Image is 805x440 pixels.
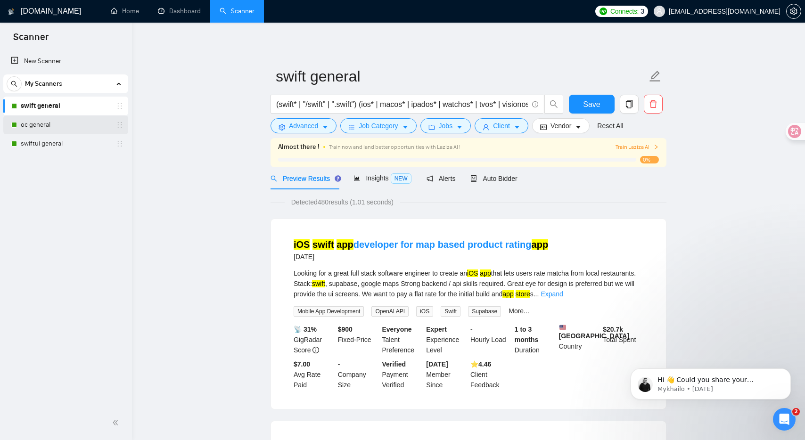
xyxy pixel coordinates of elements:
[603,326,623,333] b: $ 20.7k
[322,123,329,130] span: caret-down
[541,290,563,298] a: Expand
[7,76,22,91] button: search
[424,324,468,355] div: Experience Level
[41,27,156,73] span: Hi 👋 Could you share your GigRadar experience with us real quick? It will help us so much to deli...
[380,324,425,355] div: Talent Preference
[116,140,123,147] span: holder
[532,239,549,250] mark: app
[428,123,435,130] span: folder
[480,269,491,277] mark: app
[382,360,406,368] b: Verified
[294,268,643,299] div: Looking for a great full stack software engineer to create an that lets users rate matcha from lo...
[513,324,557,355] div: Duration
[427,175,433,182] span: notification
[338,360,340,368] b: -
[334,174,342,183] div: Tooltip anchor
[509,307,529,315] a: More...
[468,359,513,390] div: Client Feedback
[441,306,460,317] span: Swift
[597,121,623,131] a: Reset All
[575,123,582,130] span: caret-down
[21,134,110,153] a: swiftui general
[294,306,364,317] span: Mobile App Development
[545,100,563,108] span: search
[583,98,600,110] span: Save
[289,121,318,131] span: Advanced
[116,102,123,110] span: holder
[112,418,122,427] span: double-left
[616,349,805,415] iframe: Intercom notifications message
[371,306,409,317] span: OpenAI API
[786,4,801,19] button: setting
[6,30,56,50] span: Scanner
[644,95,663,114] button: delete
[600,8,607,15] img: upwork-logo.png
[640,156,659,163] span: 0%
[641,6,644,16] span: 3
[532,118,590,133] button: idcardVendorcaret-down
[416,306,433,317] span: iOS
[424,359,468,390] div: Member Since
[540,123,547,130] span: idcard
[620,95,639,114] button: copy
[569,95,615,114] button: Save
[483,123,489,130] span: user
[420,118,471,133] button: folderJobscaret-down
[470,360,491,368] b: ⭐️ 4.46
[41,36,163,45] p: Message from Mykhailo, sent 113w ago
[294,239,548,250] a: iOS swift appdeveloper for map based product ratingapp
[11,52,121,71] a: New Scanner
[271,175,277,182] span: search
[285,197,400,207] span: Detected 480 results (1.01 seconds)
[158,7,201,15] a: dashboardDashboard
[653,144,659,150] span: right
[111,7,139,15] a: homeHome
[336,359,380,390] div: Company Size
[25,74,62,93] span: My Scanners
[544,95,563,114] button: search
[557,324,601,355] div: Country
[8,4,15,19] img: logo
[502,290,513,298] mark: app
[559,324,566,331] img: 🇺🇸
[278,142,320,152] span: Almost there !
[786,8,801,15] a: setting
[515,326,539,343] b: 1 to 3 months
[426,326,447,333] b: Expert
[532,101,538,107] span: info-circle
[475,118,528,133] button: userClientcaret-down
[644,100,662,108] span: delete
[3,52,128,71] li: New Scanner
[337,239,353,250] mark: app
[292,359,336,390] div: Avg Rate Paid
[514,123,520,130] span: caret-down
[312,347,319,353] span: info-circle
[426,360,448,368] b: [DATE]
[21,115,110,134] a: oc general
[439,121,453,131] span: Jobs
[382,326,412,333] b: Everyone
[534,290,539,298] span: ...
[329,144,460,150] span: Train now and land better opportunities with Laziza AI !
[470,175,517,182] span: Auto Bidder
[359,121,398,131] span: Job Category
[312,239,334,250] mark: swift
[7,81,21,87] span: search
[470,175,477,182] span: robot
[616,143,659,152] button: Train Laziza AI
[468,324,513,355] div: Hourly Load
[271,175,338,182] span: Preview Results
[620,100,638,108] span: copy
[467,269,478,277] mark: iOS
[340,118,416,133] button: barsJob Categorycaret-down
[656,8,663,15] span: user
[470,326,473,333] b: -
[353,175,360,181] span: area-chart
[294,251,548,262] div: [DATE]
[348,123,355,130] span: bars
[456,123,463,130] span: caret-down
[276,65,647,88] input: Scanner name...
